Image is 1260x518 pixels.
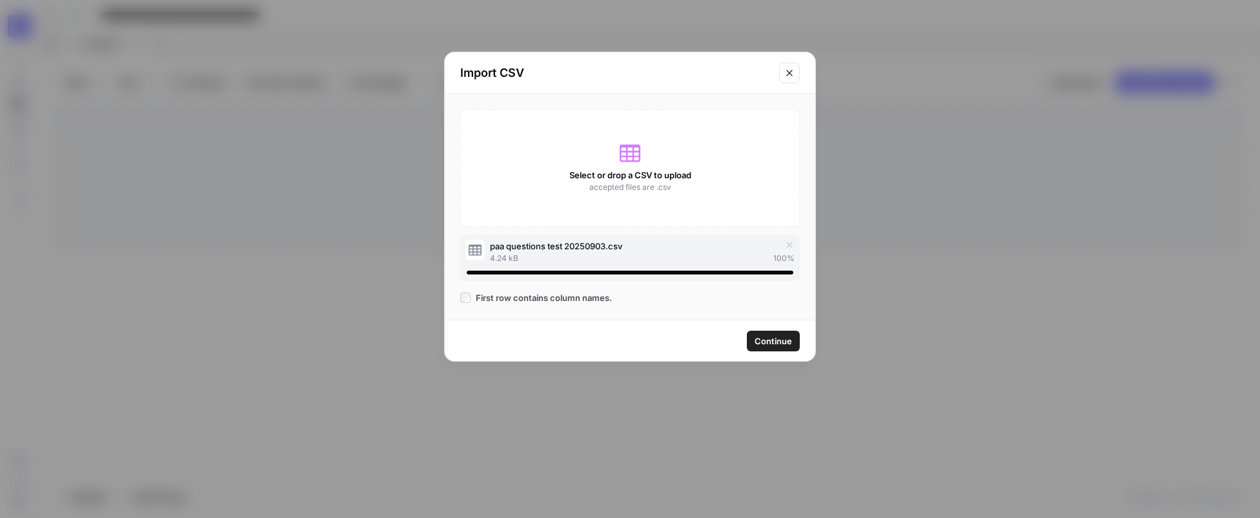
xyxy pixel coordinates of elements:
[779,63,800,83] button: Close modal
[490,240,622,253] span: paa questions test 20250903.csv
[755,335,792,347] span: Continue
[747,331,800,351] button: Continue
[460,293,471,303] input: First row contains column names.
[460,64,771,82] h2: Import CSV
[476,291,612,304] span: First row contains column names.
[569,169,691,181] span: Select or drop a CSV to upload
[490,253,518,264] span: 4.24 kB
[773,253,795,264] span: 100 %
[589,181,671,193] span: accepted files are .csv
